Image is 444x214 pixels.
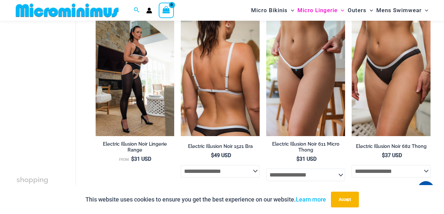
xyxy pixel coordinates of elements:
[181,143,260,150] h2: Electric Illusion Noir 1521 Bra
[352,143,431,150] h2: Electric Illusion Noir 682 Thong
[266,18,345,136] a: Electric Illusion Noir Micro 01Electric Illusion Noir Micro 02Electric Illusion Noir Micro 02
[16,174,53,207] h3: Micro Lingerie
[248,1,431,20] nav: Site Navigation
[134,6,140,14] a: Search icon link
[331,192,359,207] button: Accept
[296,156,299,162] span: $
[348,2,366,19] span: Outers
[181,143,260,152] a: Electric Illusion Noir 1521 Bra
[266,141,345,153] h2: Electric Illusion Noir 611 Micro Thong
[146,8,152,13] a: Account icon link
[266,141,345,156] a: Electric Illusion Noir 611 Micro Thong
[119,157,129,162] span: From:
[375,2,430,19] a: Mens SwimwearMenu ToggleMenu Toggle
[297,2,338,19] span: Micro Lingerie
[422,2,428,19] span: Menu Toggle
[96,18,175,136] a: Electric Illusion Noir 1521 Bra 611 Micro 552 Tights 07Electric Illusion Noir 1521 Bra 682 Thong ...
[159,3,174,18] a: View Shopping Cart, empty
[352,143,431,152] a: Electric Illusion Noir 682 Thong
[376,2,422,19] span: Mens Swimwear
[382,152,402,158] bdi: 37 USD
[352,18,431,136] a: Electric Illusion Noir 682 Thong 01Electric Illusion Noir 682 Thong 02Electric Illusion Noir 682 ...
[366,2,373,19] span: Menu Toggle
[13,3,121,18] img: MM SHOP LOGO FLAT
[382,152,385,158] span: $
[131,156,134,162] span: $
[338,2,344,19] span: Menu Toggle
[85,195,326,204] p: This website uses cookies to ensure you get the best experience on our website.
[16,176,48,184] span: shopping
[251,2,288,19] span: Micro Bikinis
[96,141,175,156] a: Electric Illusion Noir Lingerie Range
[211,152,214,158] span: $
[181,18,260,136] a: Electric Illusion Noir 1521 Bra 01Electric Illusion Noir 1521 Bra 682 Thong 07Electric Illusion N...
[181,18,260,136] img: Electric Illusion Noir 1521 Bra 682 Thong 07
[96,18,175,136] img: Electric Illusion Noir 1521 Bra 611 Micro 552 Tights 07
[131,156,151,162] bdi: 31 USD
[249,2,296,19] a: Micro BikinisMenu ToggleMenu Toggle
[296,2,346,19] a: Micro LingerieMenu ToggleMenu Toggle
[296,196,326,203] a: Learn more
[296,156,316,162] bdi: 31 USD
[288,2,294,19] span: Menu Toggle
[266,18,345,136] img: Electric Illusion Noir Micro 01
[211,152,231,158] bdi: 49 USD
[16,22,76,154] iframe: TrustedSite Certified
[352,18,431,136] img: Electric Illusion Noir 682 Thong 01
[96,141,175,153] h2: Electric Illusion Noir Lingerie Range
[346,2,375,19] a: OutersMenu ToggleMenu Toggle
